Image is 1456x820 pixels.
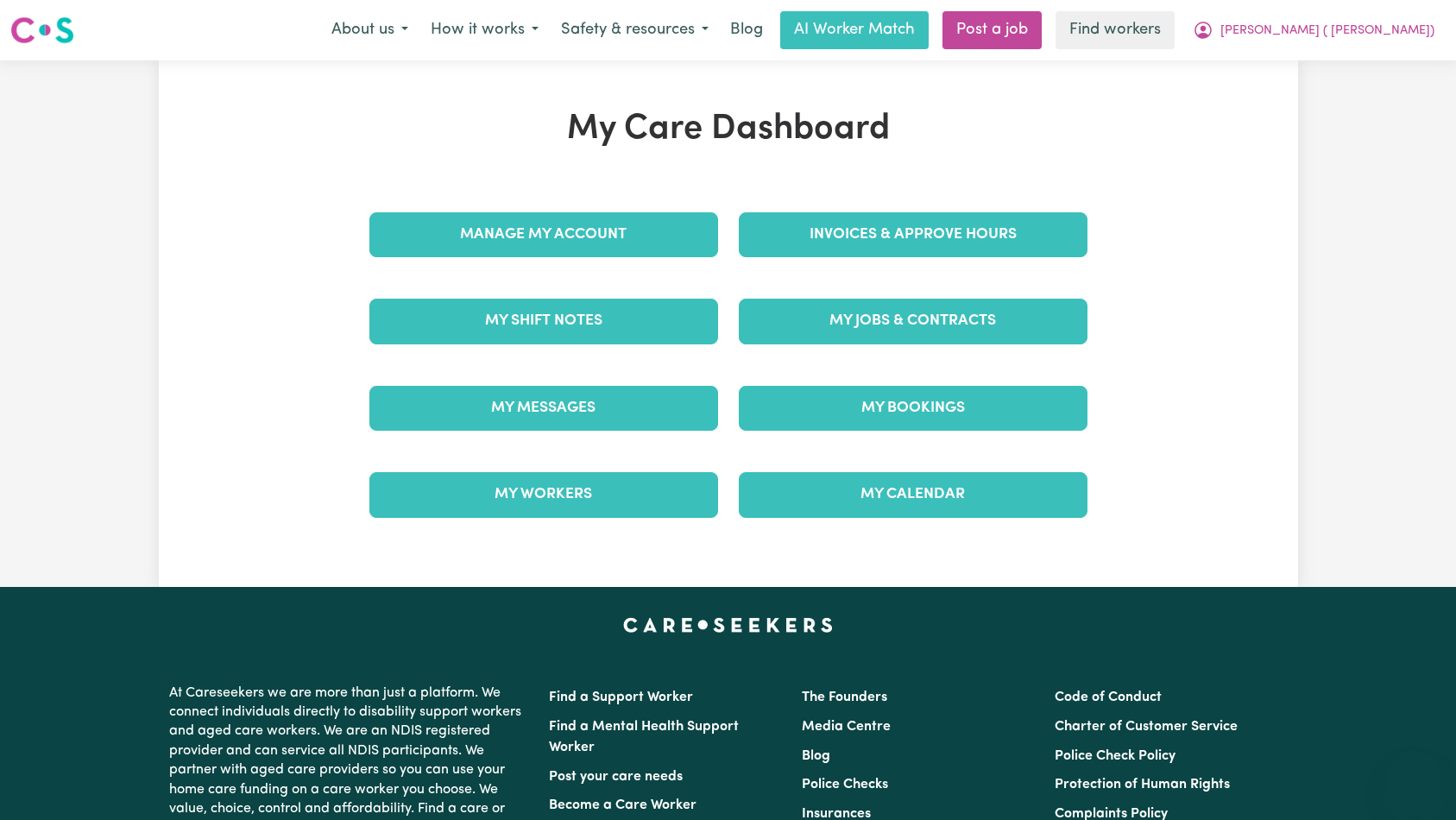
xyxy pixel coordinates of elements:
a: Blog [720,11,773,49]
a: Media Centre [802,720,891,734]
h1: My Care Dashboard [359,109,1098,150]
a: Protection of Human Rights [1055,778,1230,792]
button: My Account [1182,12,1446,48]
a: Blog [802,749,830,763]
a: Post your care needs [549,770,683,784]
a: My Workers [369,472,718,517]
a: Find a Mental Health Support Worker [549,720,739,754]
a: AI Worker Match [780,11,929,49]
a: Police Check Policy [1055,749,1176,763]
a: Become a Care Worker [549,798,696,812]
a: Find workers [1056,11,1175,49]
a: My Bookings [739,386,1087,431]
img: Careseekers logo [10,15,74,46]
a: Post a job [942,11,1042,49]
a: My Calendar [739,472,1087,517]
span: [PERSON_NAME] ( [PERSON_NAME]) [1220,22,1434,41]
a: Manage My Account [369,212,718,257]
button: How it works [419,12,550,48]
button: About us [320,12,419,48]
a: Careseekers home page [623,618,833,632]
a: Code of Conduct [1055,691,1162,704]
a: My Messages [369,386,718,431]
a: Charter of Customer Service [1055,720,1238,734]
a: Invoices & Approve Hours [739,212,1087,257]
a: My Shift Notes [369,299,718,344]
iframe: Button to launch messaging window [1387,751,1442,806]
a: The Founders [802,691,887,704]
button: Safety & resources [550,12,720,48]
a: Find a Support Worker [549,691,693,704]
a: My Jobs & Contracts [739,299,1087,344]
a: Police Checks [802,778,888,792]
a: Careseekers logo [10,10,74,50]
